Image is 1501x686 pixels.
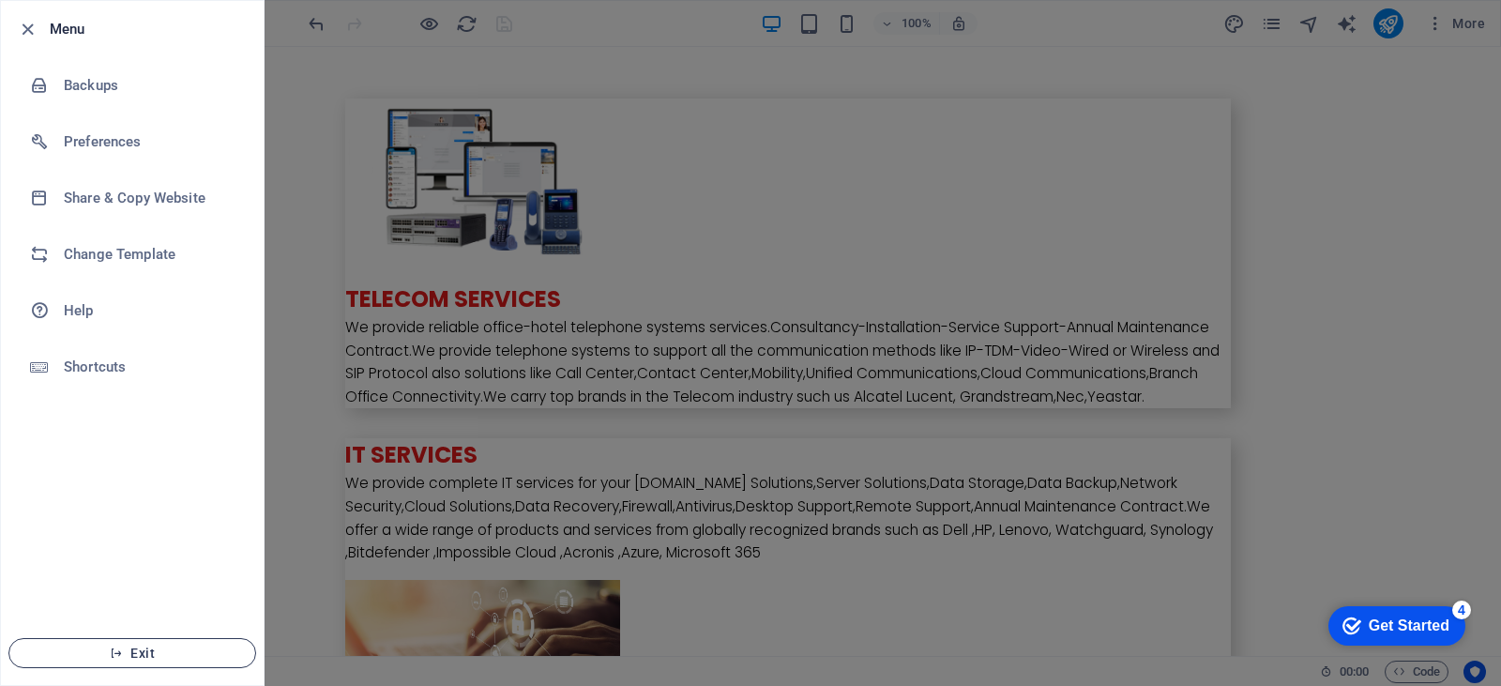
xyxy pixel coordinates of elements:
h6: Menu [50,18,249,40]
div: Get Started 4 items remaining, 20% complete [15,9,152,49]
h6: Backups [64,74,237,97]
span: Exit [24,646,240,661]
button: Exit [8,638,256,668]
h6: Share & Copy Website [64,187,237,209]
h6: Change Template [64,243,237,266]
div: Get Started [55,21,136,38]
div: 4 [139,4,158,23]
a: Help [1,282,264,339]
h6: Help [64,299,237,322]
h6: Preferences [64,130,237,153]
h6: Shortcuts [64,356,237,378]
